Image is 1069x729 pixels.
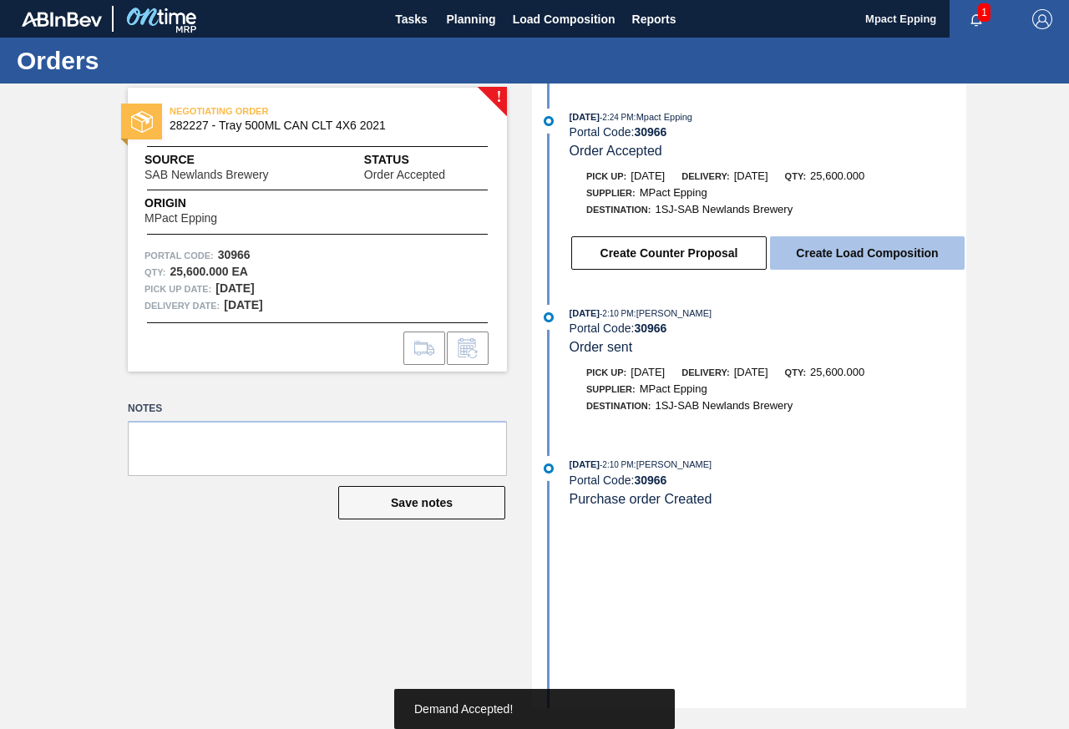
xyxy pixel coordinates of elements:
h1: Orders [17,51,313,70]
span: Supplier: [586,188,636,198]
span: 1SJ-SAB Newlands Brewery [655,399,793,412]
div: Inform order change [447,332,489,365]
img: atual [544,463,554,473]
span: Qty: [785,171,806,181]
strong: 30966 [634,125,666,139]
img: atual [544,312,554,322]
strong: 30966 [634,321,666,335]
span: MPact Epping [640,186,707,199]
div: Go to Load Composition [403,332,445,365]
span: - 2:10 PM [600,460,634,469]
span: - 2:10 PM [600,309,634,318]
span: Order Accepted [570,144,662,158]
span: SAB Newlands Brewery [144,169,269,181]
span: 1SJ-SAB Newlands Brewery [655,203,793,215]
span: Load Composition [513,9,616,29]
span: Delivery: [681,171,729,181]
span: Pick up: [586,367,626,377]
button: Save notes [338,486,505,519]
div: Portal Code: [570,473,966,487]
strong: [DATE] [224,298,262,311]
span: Portal Code: [144,247,214,264]
span: : Mpact Epping [634,112,692,122]
span: [DATE] [570,459,600,469]
strong: [DATE] [215,281,254,295]
span: [DATE] [631,170,665,182]
span: Order Accepted [364,169,445,181]
strong: 30966 [634,473,666,487]
span: 282227 - Tray 500ML CAN CLT 4X6 2021 [170,119,473,132]
span: : [PERSON_NAME] [634,308,712,318]
div: Portal Code: [570,125,966,139]
button: Create Counter Proposal [571,236,767,270]
span: [DATE] [734,366,768,378]
button: Notifications [950,8,1003,31]
span: MPact Epping [640,382,707,395]
span: Source [144,151,319,169]
span: Pick up: [586,171,626,181]
span: : [PERSON_NAME] [634,459,712,469]
span: - 2:24 PM [600,113,634,122]
span: NEGOTIATING ORDER [170,103,403,119]
span: Qty : [144,264,165,281]
span: Planning [447,9,496,29]
strong: 30966 [218,248,251,261]
span: Supplier: [586,384,636,394]
span: Order sent [570,340,633,354]
img: TNhmsLtSVTkK8tSr43FrP2fwEKptu5GPRR3wAAAABJRU5ErkJggg== [22,12,102,27]
img: Logout [1032,9,1052,29]
span: Qty: [785,367,806,377]
span: 25,600.000 [810,170,864,182]
span: Delivery Date: [144,297,220,314]
span: [DATE] [631,366,665,378]
strong: 25,600.000 EA [170,265,247,278]
div: Portal Code: [570,321,966,335]
span: Pick up Date: [144,281,211,297]
span: [DATE] [570,112,600,122]
button: Create Load Composition [770,236,965,270]
span: Tasks [393,9,430,29]
span: Destination: [586,401,651,411]
span: [DATE] [734,170,768,182]
span: MPact Epping [144,212,217,225]
span: Delivery: [681,367,729,377]
span: Purchase order Created [570,492,712,506]
span: Status [364,151,490,169]
label: Notes [128,397,507,421]
span: 25,600.000 [810,366,864,378]
span: Demand Accepted! [414,702,513,716]
span: Reports [632,9,676,29]
span: 1 [978,3,990,22]
img: atual [544,116,554,126]
span: Origin [144,195,259,212]
img: status [131,111,153,133]
span: Destination: [586,205,651,215]
span: [DATE] [570,308,600,318]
